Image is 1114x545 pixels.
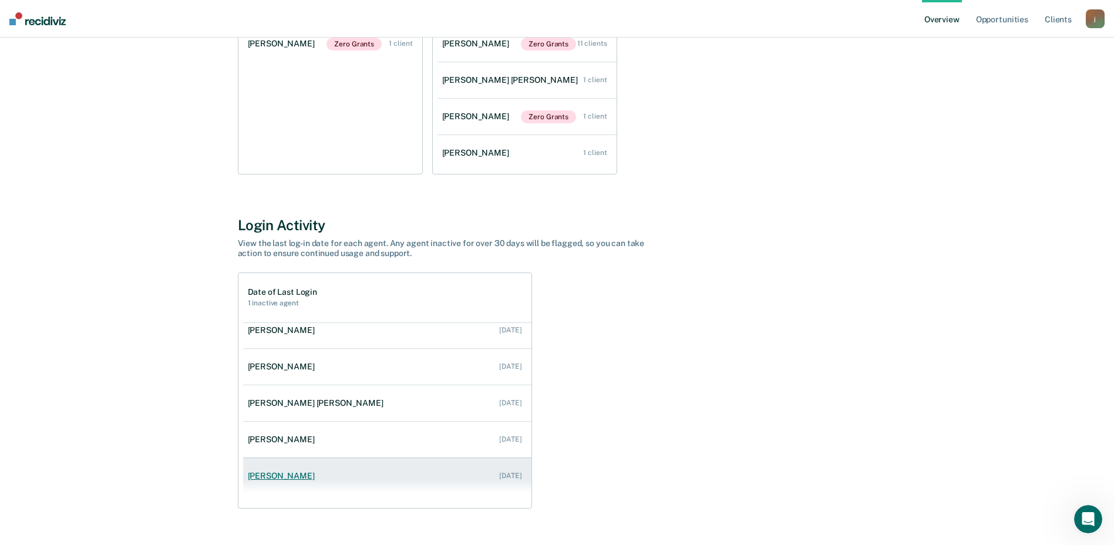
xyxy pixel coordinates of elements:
[499,399,521,407] div: [DATE]
[243,314,531,347] a: [PERSON_NAME] [DATE]
[577,39,607,48] div: 11 clients
[238,238,649,258] div: View the last log-in date for each agent. Any agent inactive for over 30 days will be flagged, so...
[521,110,576,123] span: Zero Grants
[1086,9,1105,28] button: j
[248,471,319,481] div: [PERSON_NAME]
[243,423,531,456] a: [PERSON_NAME] [DATE]
[499,472,521,480] div: [DATE]
[583,149,607,157] div: 1 client
[442,75,583,85] div: [PERSON_NAME] [PERSON_NAME]
[248,362,319,372] div: [PERSON_NAME]
[583,76,607,84] div: 1 client
[437,63,617,97] a: [PERSON_NAME] [PERSON_NAME] 1 client
[9,12,66,25] img: Recidiviz
[248,299,317,307] h2: 1 inactive agent
[248,325,319,335] div: [PERSON_NAME]
[499,326,521,334] div: [DATE]
[248,398,388,408] div: [PERSON_NAME] [PERSON_NAME]
[243,350,531,383] a: [PERSON_NAME] [DATE]
[442,39,514,49] div: [PERSON_NAME]
[499,435,521,443] div: [DATE]
[243,26,422,62] a: [PERSON_NAME]Zero Grants 1 client
[1074,505,1102,533] iframe: Intercom live chat
[389,39,412,48] div: 1 client
[437,136,617,170] a: [PERSON_NAME] 1 client
[442,112,514,122] div: [PERSON_NAME]
[583,112,607,120] div: 1 client
[248,287,317,297] h1: Date of Last Login
[243,386,531,420] a: [PERSON_NAME] [PERSON_NAME] [DATE]
[499,362,521,371] div: [DATE]
[243,459,531,493] a: [PERSON_NAME] [DATE]
[238,217,877,234] div: Login Activity
[327,38,382,51] span: Zero Grants
[248,39,319,49] div: [PERSON_NAME]
[248,435,319,445] div: [PERSON_NAME]
[437,26,617,62] a: [PERSON_NAME]Zero Grants 11 clients
[442,148,514,158] div: [PERSON_NAME]
[521,38,576,51] span: Zero Grants
[437,99,617,135] a: [PERSON_NAME]Zero Grants 1 client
